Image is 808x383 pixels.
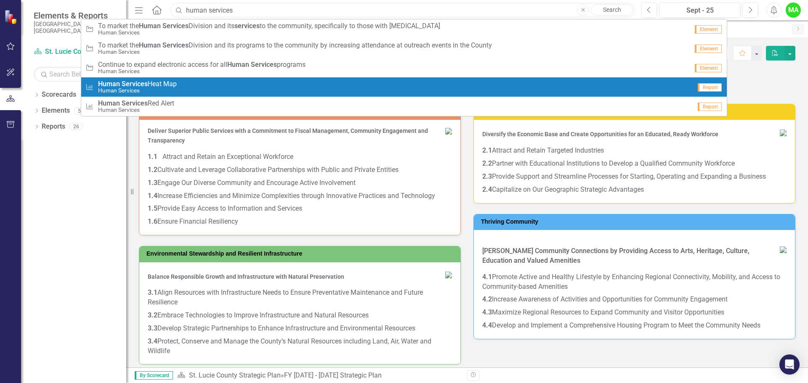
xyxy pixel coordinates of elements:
[42,106,70,116] a: Elements
[42,90,76,100] a: Scorecards
[591,4,633,16] a: Search
[482,144,787,157] p: Attract and Retain Targeted Industries
[148,179,157,187] strong: 1.3
[148,273,344,280] span: Balance Responsible Growth and Infrastructure with Natural Preservation
[148,164,452,177] p: Cultivate and Leverage Collaborative Partnerships with Public and Private Entities
[482,308,492,316] strong: 4.3
[482,271,787,293] p: Promote Active and Healthy Lifestyle by Enhancing Regional Connectivity, Mobility, and Access to ...
[482,273,492,281] strong: 4.1
[148,324,157,332] strong: 3.3
[34,21,118,34] small: [GEOGRAPHIC_DATA], [GEOGRAPHIC_DATA]
[481,219,791,225] h3: Thriving Community
[98,80,177,88] span: Heat Map
[482,319,787,330] p: Develop and Implement a Comprehensive Housing Program to Meet the Community Needs
[482,293,787,306] p: Increase Awareness of Activities and Opportunities for Community Engagement
[139,41,161,49] strong: Human
[148,190,452,203] p: Increase Efficiencies and Minimize Complexities through Innovative Practices and Technology
[81,39,727,58] a: To market theHuman ServicesDivision and its programs to the community by increasing attendance at...
[34,67,118,82] input: Search Below...
[482,172,492,180] strong: 2.3
[98,61,306,69] span: Continue to expand electronic access for all programs
[698,103,722,111] span: Report
[139,22,161,30] strong: Human
[162,41,189,49] strong: Services
[177,371,461,380] div: »
[148,192,157,200] strong: 1.4
[69,123,83,130] div: 26
[659,3,740,18] button: Sept - 25
[786,3,801,18] button: MA
[162,22,189,30] strong: Services
[148,286,452,309] p: Align Resources with Infrastructure Needs to Ensure Preventative Maintenance and Future Resilience
[135,371,173,380] span: By Scorecard
[779,354,800,375] div: Open Intercom Messenger
[695,45,722,53] span: Element
[122,99,148,107] strong: Services
[148,337,157,345] strong: 3.4
[148,335,452,356] p: Protect, Conserve and Manage the County’s Natural Resources including Land, Air, Water and Wildlife
[482,170,787,183] p: Provide Support and Streamline Processes for Starting, Operating and Expanding a Business
[482,295,492,303] strong: 4.2
[482,159,492,167] strong: 2.2
[234,22,260,30] strong: services
[251,61,277,69] strong: Services
[482,131,718,137] span: Diversify the Economic Base and Create Opportunities for an Educated, Ready Workforce
[482,306,787,319] p: Maximize Regional Resources to Expand Community and Visitor Opportunities
[74,107,90,114] div: 520
[148,215,452,227] p: Ensure Financial Resiliency
[482,183,787,195] p: Capitalize on Our Geographic Strategic Advantages
[445,128,452,135] img: 4.%20Foster.Comm.Trust%20small.png
[146,251,456,257] h3: Environmental Stewardship and Resilient Infrastructure
[98,49,492,55] small: Human Services
[482,157,787,170] p: Partner with Educational Institutions to Develop a Qualified Community Workforce
[81,97,727,116] a: ServicesRed AlertHuman ServicesReport
[148,311,157,319] strong: 3.2
[482,321,492,329] strong: 4.4
[162,153,293,161] span: Attract and Retain an Exceptional Workforce
[98,107,174,113] small: Human Services
[148,204,157,212] strong: 1.5
[148,322,452,335] p: Develop Strategic Partnerships to Enhance Infrastructure and Environmental Resources
[148,153,157,161] strong: 1.1
[698,83,722,92] span: Report
[81,77,727,97] a: ServicesHeat MapHuman ServicesReport
[189,371,281,379] a: St. Lucie County Strategic Plan
[98,68,306,74] small: Human Services
[148,288,157,296] strong: 3.1
[695,64,722,72] span: Element
[662,5,737,16] div: Sept - 25
[98,42,492,49] span: To market the Division and its programs to the community by increasing attendance at outreach eve...
[98,22,440,30] span: To market the Division and its to the community, specifically to those with [MEDICAL_DATA]
[148,177,452,190] p: Engage Our Diverse Community and Encourage Active Involvement
[148,202,452,215] p: Provide Easy Access to Information and Services
[482,146,492,154] strong: 2.1
[482,247,750,264] strong: [PERSON_NAME] Community Connections by Providing Access to Arts, Heritage, Culture, Education and...
[227,61,249,69] strong: Human
[98,100,174,107] span: Red Alert
[780,246,787,253] img: 7.Thrive.Comm%20small.png
[445,272,452,278] img: 6.Env.Steward%20small.png
[42,122,65,132] a: Reports
[284,371,382,379] div: FY [DATE] - [DATE] Strategic Plan
[4,9,19,24] img: ClearPoint Strategy
[148,217,157,225] strong: 1.6
[148,309,452,322] p: Embrace Technologies to Improve Infrastructure and Natural Resources
[81,58,727,77] a: Continue to expand electronic access for allHuman ServicesprogramsHuman ServicesElement
[170,3,635,18] input: Search ClearPoint...
[81,19,727,39] a: To market theHuman ServicesDivision and itsservicesto the community, specifically to those with [...
[122,80,148,88] strong: Services
[34,47,118,57] a: St. Lucie County Strategic Plan
[780,129,787,136] img: 5.Adv.Opportunity%20small%20v2.png
[98,29,440,36] small: Human Services
[148,127,428,144] span: Deliver Superior Public Services with a Commitment to Fiscal Management, Community Engagement and...
[98,87,177,94] small: Human Services
[34,11,118,21] span: Elements & Reports
[148,166,157,174] strong: 1.2
[482,185,492,193] strong: 2.4
[695,25,722,34] span: Element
